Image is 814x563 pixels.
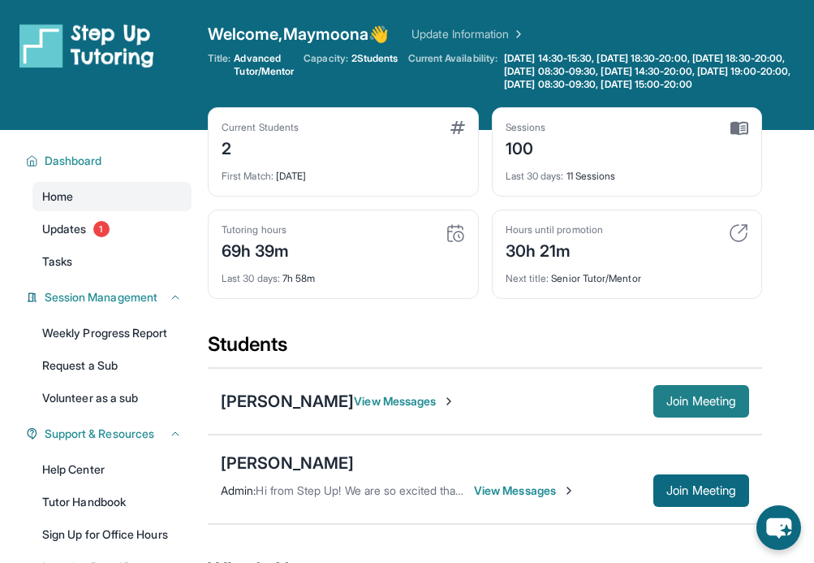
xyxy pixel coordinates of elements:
[42,188,73,205] span: Home
[208,331,762,367] div: Students
[506,262,749,285] div: Senior Tutor/Mentor
[474,483,575,499] span: View Messages
[222,262,465,285] div: 7h 58m
[446,223,465,243] img: card
[221,452,354,474] div: [PERSON_NAME]
[222,272,280,284] span: Last 30 days :
[730,121,748,136] img: card
[32,487,192,517] a: Tutor Handbook
[38,426,182,442] button: Support & Resources
[506,236,603,262] div: 30h 21m
[222,236,290,262] div: 69h 39m
[450,121,465,134] img: card
[222,170,273,182] span: First Match :
[32,182,192,211] a: Home
[506,223,603,236] div: Hours until promotion
[234,52,294,78] span: Advanced Tutor/Mentor
[501,52,814,91] a: [DATE] 14:30-15:30, [DATE] 18:30-20:00, [DATE] 18:30-20:00, [DATE] 08:30-09:30, [DATE] 14:30-20:0...
[756,505,801,550] button: chat-button
[506,272,549,284] span: Next title :
[208,23,389,45] span: Welcome, Maymoona 👋
[222,160,465,183] div: [DATE]
[93,221,110,237] span: 1
[354,393,455,409] span: View Messages
[653,474,749,507] button: Join Meeting
[221,390,354,413] div: [PERSON_NAME]
[666,396,736,406] span: Join Meeting
[32,214,192,244] a: Updates1
[666,486,736,496] span: Join Meeting
[32,455,192,484] a: Help Center
[442,395,455,408] img: Chevron-Right
[411,26,525,42] a: Update Information
[42,253,72,270] span: Tasks
[38,153,182,169] button: Dashboard
[506,160,749,183] div: 11 Sessions
[45,289,157,305] span: Session Management
[208,52,230,78] span: Title:
[221,483,256,497] span: Admin :
[45,426,154,442] span: Support & Resources
[562,484,575,497] img: Chevron-Right
[351,52,398,65] span: 2 Students
[653,385,749,418] button: Join Meeting
[32,247,192,276] a: Tasks
[38,289,182,305] button: Session Management
[504,52,811,91] span: [DATE] 14:30-15:30, [DATE] 18:30-20:00, [DATE] 18:30-20:00, [DATE] 08:30-09:30, [DATE] 14:30-20:0...
[506,170,564,182] span: Last 30 days :
[304,52,348,65] span: Capacity:
[32,318,192,348] a: Weekly Progress Report
[32,383,192,413] a: Volunteer as a sub
[222,223,290,236] div: Tutoring hours
[222,121,299,134] div: Current Students
[32,520,192,549] a: Sign Up for Office Hours
[408,52,497,91] span: Current Availability:
[509,26,525,42] img: Chevron Right
[729,223,748,243] img: card
[19,23,154,68] img: logo
[42,221,87,237] span: Updates
[45,153,102,169] span: Dashboard
[32,351,192,380] a: Request a Sub
[506,121,546,134] div: Sessions
[222,134,299,160] div: 2
[506,134,546,160] div: 100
